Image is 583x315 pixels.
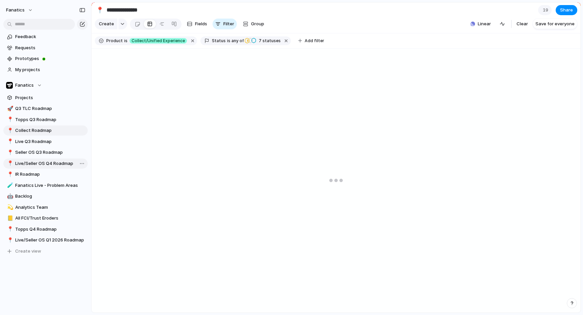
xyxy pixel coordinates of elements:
[7,214,12,222] div: 📒
[251,21,264,27] span: Group
[7,127,12,135] div: 📍
[15,226,85,233] span: Topps Q4 Roadmap
[123,37,129,45] button: is
[514,19,531,29] button: Clear
[7,181,12,189] div: 🧪
[7,105,12,113] div: 🚀
[6,138,13,145] button: 📍
[132,38,185,44] span: Collect/Unified Experience
[15,182,85,189] span: Fanatics Live - Problem Areas
[6,127,13,134] button: 📍
[226,37,245,45] button: isany of
[6,149,13,156] button: 📍
[15,171,85,178] span: IR Roadmap
[227,38,230,44] span: is
[184,19,210,29] button: Fields
[533,19,577,29] button: Save for everyone
[543,7,550,13] span: 19
[15,149,85,156] span: Seller OS Q3 Roadmap
[7,225,12,233] div: 📍
[517,21,528,27] span: Clear
[257,38,262,43] span: 7
[3,125,88,136] div: 📍Collect Roadmap
[3,180,88,191] a: 🧪Fanatics Live - Problem Areas
[3,191,88,201] a: 🤖Backlog
[6,204,13,211] button: 💫
[15,66,85,73] span: My projects
[7,149,12,156] div: 📍
[6,237,13,244] button: 📍
[294,36,328,46] button: Add filter
[6,171,13,178] button: 📍
[3,115,88,125] a: 📍Topps Q3 Roadmap
[3,235,88,245] a: 📍Live/Seller OS Q1 2026 Roadmap
[3,246,88,256] button: Create view
[15,127,85,134] span: Collect Roadmap
[3,169,88,179] div: 📍IR Roadmap
[305,38,324,44] span: Add filter
[96,5,104,15] div: 📍
[230,38,244,44] span: any of
[15,33,85,40] span: Feedback
[99,21,114,27] span: Create
[7,138,12,145] div: 📍
[535,21,575,27] span: Save for everyone
[3,43,88,53] a: Requests
[3,137,88,147] a: 📍Live Q3 Roadmap
[7,171,12,178] div: 📍
[15,138,85,145] span: Live Q3 Roadmap
[3,202,88,212] a: 💫Analytics Team
[128,37,188,45] button: Collect/Unified Experience
[3,104,88,114] a: 🚀Q3 TLC Roadmap
[6,215,13,222] button: 📒
[3,54,88,64] a: Prototypes
[6,160,13,167] button: 📍
[240,19,268,29] button: Group
[95,19,117,29] button: Create
[6,226,13,233] button: 📍
[7,160,12,167] div: 📍
[15,82,34,89] span: Fanatics
[257,38,281,44] span: statuses
[3,80,88,90] button: Fanatics
[7,193,12,200] div: 🤖
[556,5,577,15] button: Share
[15,116,85,123] span: Topps Q3 Roadmap
[106,38,123,44] span: Product
[560,7,573,13] span: Share
[6,105,13,112] button: 🚀
[3,159,88,169] a: 📍Live/Seller OS Q4 Roadmap
[3,213,88,223] a: 📒All FCI/Trust Eroders
[15,237,85,244] span: Live/Seller OS Q1 2026 Roadmap
[15,215,85,222] span: All FCI/Trust Eroders
[6,116,13,123] button: 📍
[6,193,13,200] button: 🤖
[6,7,25,13] span: fanatics
[3,147,88,157] a: 📍Seller OS Q3 Roadmap
[7,116,12,123] div: 📍
[3,224,88,234] a: 📍Topps Q4 Roadmap
[195,21,207,27] span: Fields
[7,203,12,211] div: 💫
[15,105,85,112] span: Q3 TLC Roadmap
[15,193,85,200] span: Backlog
[3,5,36,16] button: fanatics
[213,19,237,29] button: Filter
[15,248,41,255] span: Create view
[7,236,12,244] div: 📍
[3,93,88,103] a: Projects
[15,204,85,211] span: Analytics Team
[468,19,494,29] button: Linear
[478,21,491,27] span: Linear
